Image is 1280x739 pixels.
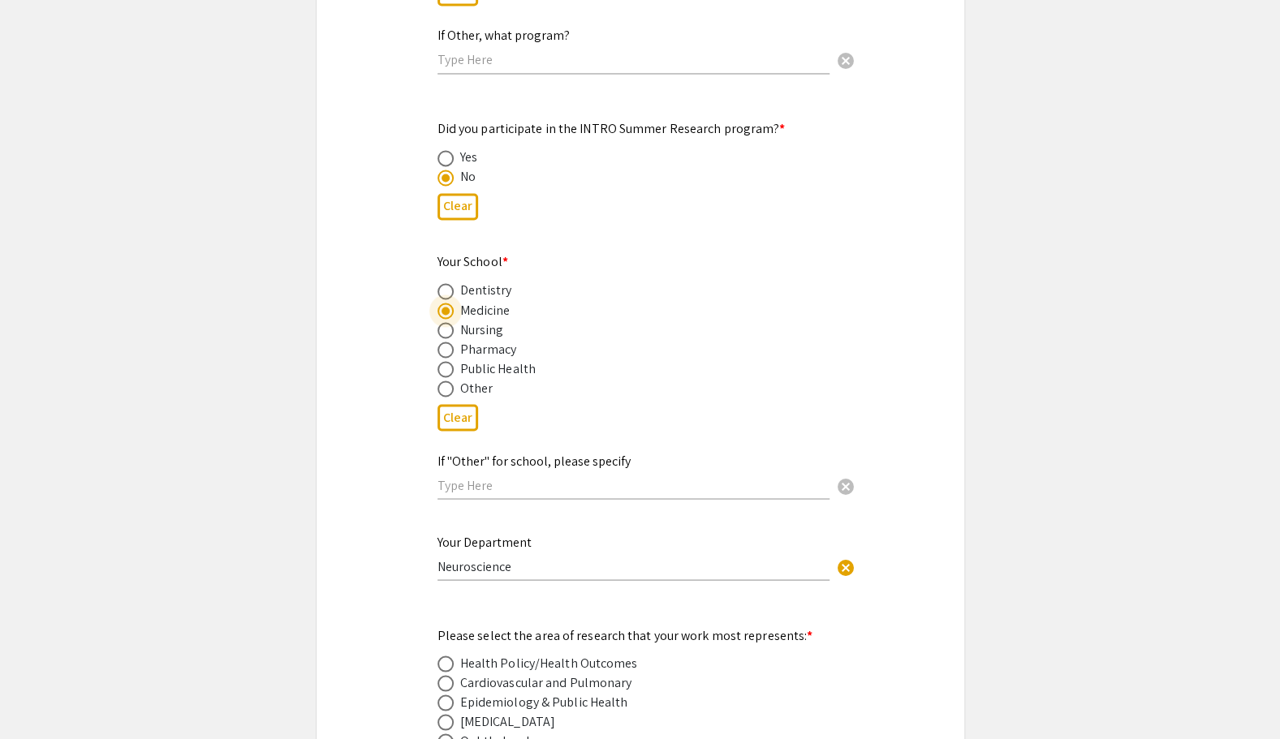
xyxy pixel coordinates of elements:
[437,533,532,550] mat-label: Your Department
[830,44,862,76] button: Clear
[460,300,511,320] div: Medicine
[460,320,504,339] div: Nursing
[437,557,830,574] input: Type Here
[437,404,478,431] button: Clear
[437,253,508,270] mat-label: Your School
[12,666,69,727] iframe: Chat
[437,120,786,137] mat-label: Did you participate in the INTRO Summer Research program?
[437,193,478,220] button: Clear
[830,468,862,501] button: Clear
[460,672,632,692] div: Cardiovascular and Pulmonary
[836,557,855,577] span: cancel
[437,476,830,493] input: Type Here
[460,653,638,672] div: Health Policy/Health Outcomes
[836,476,855,496] span: cancel
[437,51,830,68] input: Type Here
[460,167,476,187] div: No
[437,27,570,44] mat-label: If Other, what program?
[830,549,862,582] button: Clear
[460,692,628,711] div: Epidemiology & Public Health
[437,626,813,643] mat-label: Please select the area of research that your work most represents:
[460,711,555,731] div: [MEDICAL_DATA]
[437,452,631,469] mat-label: If "Other" for school, please specify
[460,339,517,359] div: Pharmacy
[460,359,536,378] div: Public Health
[460,378,493,397] div: Other
[460,148,477,167] div: Yes
[836,51,855,71] span: cancel
[460,281,512,300] div: Dentistry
